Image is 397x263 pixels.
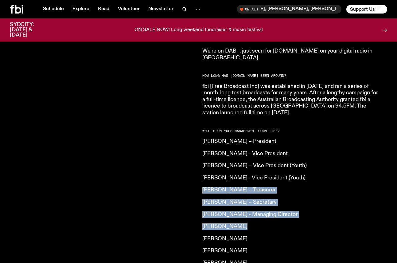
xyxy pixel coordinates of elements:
[202,223,379,230] p: [PERSON_NAME]
[202,248,379,254] p: [PERSON_NAME]
[202,138,379,145] p: [PERSON_NAME] – President
[202,74,379,77] h2: How long has [DOMAIN_NAME] been around?
[202,48,379,61] p: We’re on DAB+, just scan for [DOMAIN_NAME] on your digital radio in [GEOGRAPHIC_DATA].
[94,5,113,14] a: Read
[69,5,93,14] a: Explore
[346,5,387,14] button: Support Us
[39,5,68,14] a: Schedule
[145,5,177,14] a: Newsletter
[202,83,379,116] p: fbi [Free Broadcast Inc] was established in [DATE] and ran a series of month-long test broadcasts...
[202,163,379,169] p: [PERSON_NAME] – Vice President (Youth)
[202,129,379,133] h2: Who is on your management committee?
[202,175,379,182] p: [PERSON_NAME]– Vice President (Youth)
[202,236,379,242] p: [PERSON_NAME]
[202,199,379,206] p: [PERSON_NAME] – Secretary
[114,5,143,14] a: Volunteer
[134,27,263,33] p: ON SALE NOW! Long weekend fundraiser & music festival
[10,22,49,38] h3: SYDCITY: [DATE] & [DATE]
[202,211,379,218] p: [PERSON_NAME] - Managing Director
[237,5,341,14] button: On AirThe Playlist with [PERSON_NAME], [PERSON_NAME], [PERSON_NAME], [PERSON_NAME], and Raf
[350,6,375,12] span: Support Us
[202,187,379,194] p: [PERSON_NAME] – Treasurer
[202,151,379,157] p: [PERSON_NAME] - Vice President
